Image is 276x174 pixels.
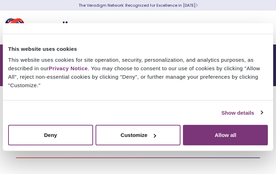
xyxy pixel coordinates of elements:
a: Privacy Notice [49,65,88,71]
div: This website uses cookies for site operation, security, personalization, and analytics purposes, ... [8,56,268,90]
a: Show details [222,108,263,117]
img: Veradigm logo [5,16,90,39]
button: Allow all [183,125,268,145]
div: This website uses cookies [8,44,268,53]
span: Learn More [195,2,198,8]
button: Toggle Navigation Menu [255,18,265,37]
button: Customize [96,125,180,145]
button: Deny [8,125,93,145]
a: The Veradigm Network: Recognized for Excellence in [DATE]Learn More [79,2,198,8]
